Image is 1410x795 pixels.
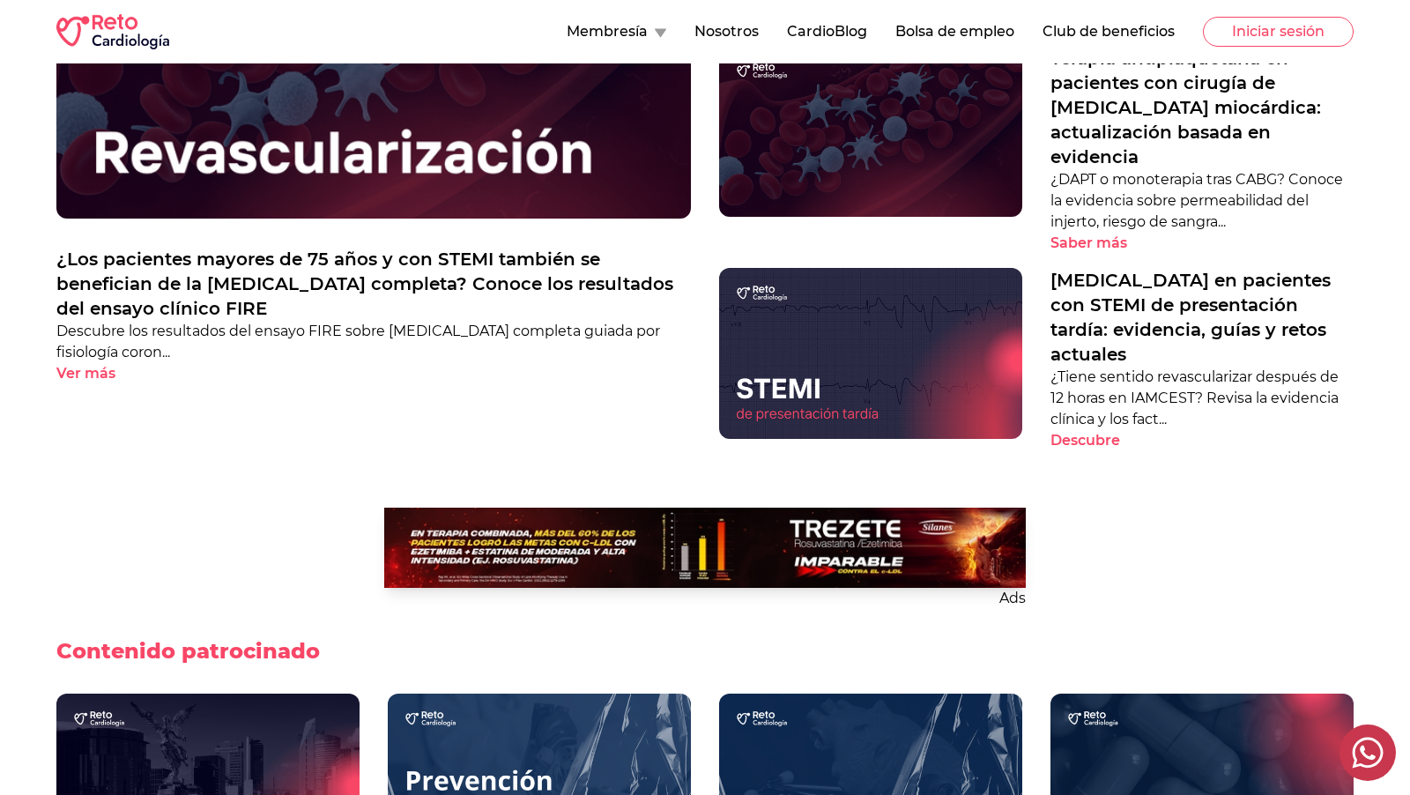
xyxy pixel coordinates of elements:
p: Ver más [56,363,115,384]
button: Ver más [56,363,146,384]
a: Descubre [1050,430,1354,451]
a: [MEDICAL_DATA] en pacientes con STEMI de presentación tardía: evidencia, guías y retos actuales [1050,268,1354,367]
a: ¿Los pacientes mayores de 75 años y con STEMI también se benefician de la [MEDICAL_DATA] completa... [56,247,691,321]
img: Terapia antiplaquetaria en pacientes con cirugía de revascularización miocárdica: actualización b... [719,46,1022,217]
p: Saber más [1050,233,1127,254]
img: RETO Cardio Logo [56,14,169,49]
button: Iniciar sesión [1203,17,1354,47]
p: Descubre [1050,430,1120,451]
a: Ver más [56,363,691,384]
button: Nosotros [694,21,759,42]
button: Descubre [1050,430,1151,451]
p: ¿DAPT o monoterapia tras CABG? Conoce la evidencia sobre permeabilidad del injerto, riesgo de san... [1050,169,1354,233]
p: ¿Tiene sentido revascularizar después de 12 horas en IAMCEST? Revisa la evidencia clínica y los f... [1050,367,1354,430]
button: CardioBlog [787,21,867,42]
button: Membresía [567,21,666,42]
button: Club de beneficios [1043,21,1175,42]
p: Descubre los resultados del ensayo FIRE sobre [MEDICAL_DATA] completa guiada por fisiología coron... [56,321,691,363]
button: Bolsa de empleo [895,21,1014,42]
button: Saber más [1050,233,1158,254]
a: Terapia antiplaquetaria en pacientes con cirugía de [MEDICAL_DATA] miocárdica: actualización basa... [1050,46,1354,169]
p: Ads [384,588,1026,609]
img: Revascularización en pacientes con STEMI de presentación tardía: evidencia, guías y retos actuales [719,268,1022,439]
a: Saber más [1050,233,1354,254]
h2: Contenido patrocinado [56,637,320,665]
img: Ad - web | home | banner | trezete | 2025-07-24 | 1 [384,508,1026,587]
